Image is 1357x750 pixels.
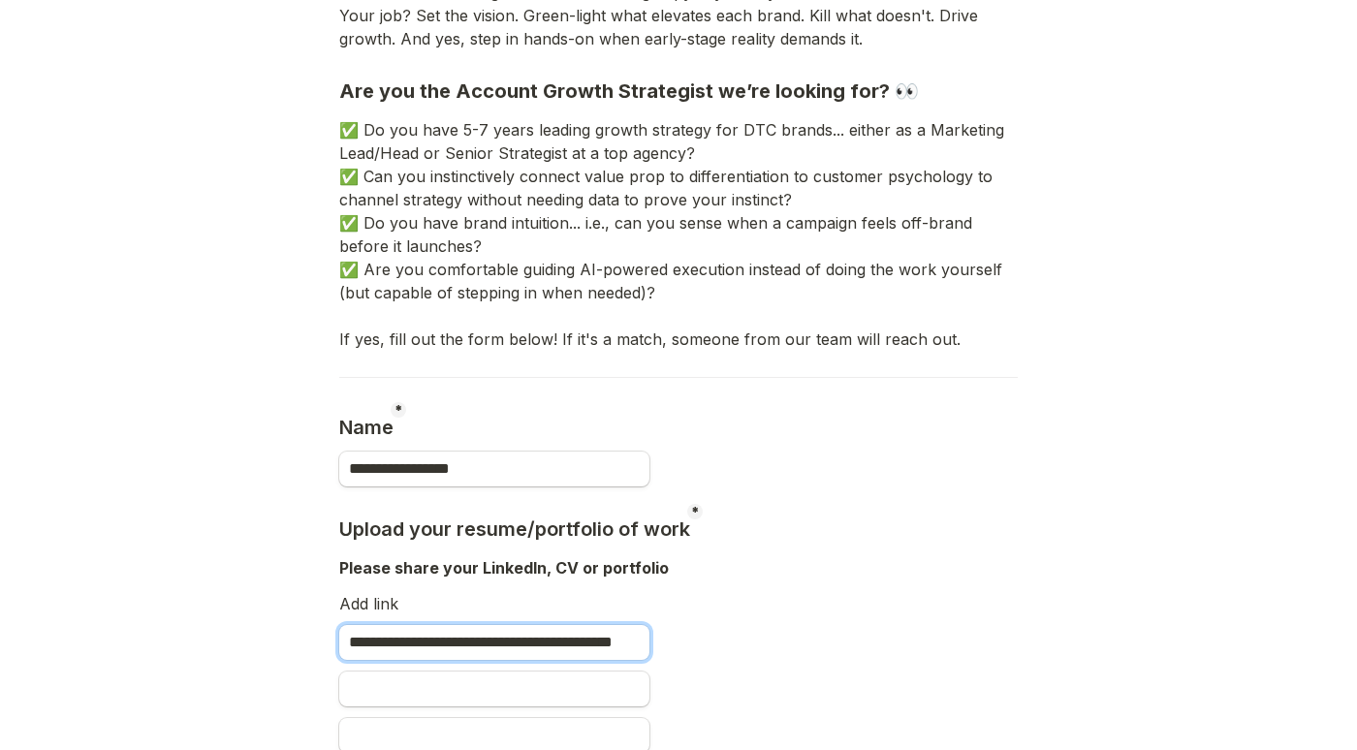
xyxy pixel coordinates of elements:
[339,625,649,660] input: Upload your resume/portfolio of work
[339,517,695,542] h3: Upload your resume/portfolio of work
[339,258,1018,304] p: ✅ Are you comfortable guiding AI-powered execution instead of doing the work yourself (but capabl...
[339,165,1018,211] p: ✅ Can you instinctively connect value prop to differentiation to customer psychology to channel s...
[339,118,1018,165] p: ✅ Do you have 5-7 years leading growth strategy for DTC brands... either as a Marketing Lead/Head...
[339,589,1018,623] div: Add link
[339,328,1018,351] p: If yes, fill out the form below! If it's a match, someone from our team will reach out.
[339,672,649,706] input: Untitled link field
[339,558,669,578] span: Please share your LinkedIn, CV or portfolio
[339,416,398,440] h3: Name
[339,452,649,486] input: Name
[339,79,919,103] span: Are you the Account Growth Strategist we’re looking for? 👀
[339,211,1018,258] p: ✅ Do you have brand intuition... i.e., can you sense when a campaign feels off-brand before it la...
